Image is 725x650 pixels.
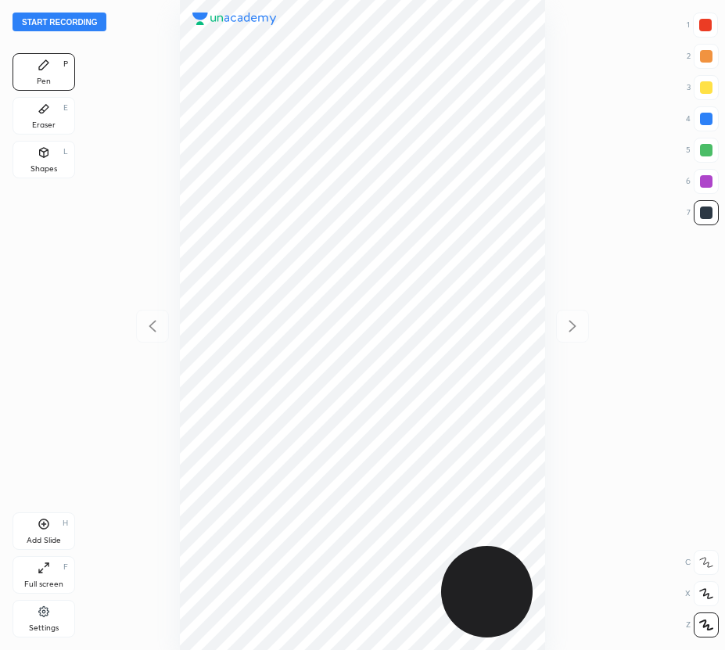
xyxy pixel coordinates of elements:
[685,581,719,606] div: X
[686,169,719,194] div: 6
[687,44,719,69] div: 2
[29,624,59,632] div: Settings
[687,75,719,100] div: 3
[32,121,56,129] div: Eraser
[686,612,719,637] div: Z
[63,104,68,112] div: E
[63,563,68,571] div: F
[687,200,719,225] div: 7
[13,13,106,31] button: Start recording
[63,60,68,68] div: P
[37,77,51,85] div: Pen
[686,138,719,163] div: 5
[27,537,61,544] div: Add Slide
[685,550,719,575] div: C
[31,165,57,173] div: Shapes
[63,519,68,527] div: H
[63,148,68,156] div: L
[24,580,63,588] div: Full screen
[686,106,719,131] div: 4
[192,13,277,25] img: logo.38c385cc.svg
[687,13,718,38] div: 1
